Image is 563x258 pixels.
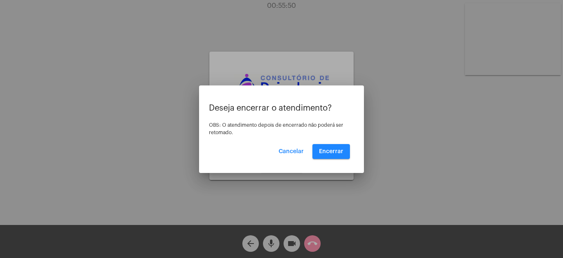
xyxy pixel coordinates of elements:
[279,149,304,154] span: Cancelar
[319,149,343,154] span: Encerrar
[209,123,343,135] span: OBS: O atendimento depois de encerrado não poderá ser retomado.
[209,104,354,113] p: Deseja encerrar o atendimento?
[272,144,310,159] button: Cancelar
[312,144,350,159] button: Encerrar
